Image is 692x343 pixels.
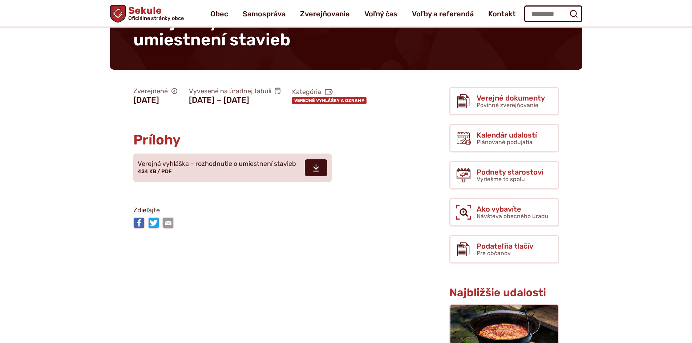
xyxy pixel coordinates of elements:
span: Povinné zverejňovanie [477,102,538,109]
a: Voľný čas [364,4,397,24]
img: Zdieľať e-mailom [162,217,174,229]
span: Podateľňa tlačív [477,242,533,250]
h3: Najbližšie udalosti [449,287,559,299]
figcaption: [DATE] [133,95,177,105]
a: Zverejňovanie [300,4,350,24]
span: Verejné dokumenty [477,94,545,102]
span: Zverejnené [133,87,177,95]
a: Logo Sekule, prejsť na domovskú stránku. [110,5,184,23]
span: Verejná vyhláška – rozhodnutie o umiestnení stavieb [133,12,403,50]
span: Vyriešme to spolu [477,176,525,183]
a: Samospráva [243,4,286,24]
span: Oficiálne stránky obce [128,16,184,21]
a: Voľby a referendá [412,4,474,24]
h2: Prílohy [133,132,391,148]
span: Verejná vyhláška – rozhodnutie o umiestnení stavieb [138,160,296,168]
a: Podnety starostovi Vyriešme to spolu [449,161,559,189]
span: Podnety starostovi [477,168,543,176]
a: Ako vybavíte Návšteva obecného úradu [449,198,559,226]
p: Zdieľajte [133,205,391,216]
img: Prejsť na domovskú stránku [110,5,126,23]
span: 424 KB / PDF [138,168,172,175]
a: Verejné vyhlášky a oznamy [292,97,367,104]
img: Zdieľať na Twitteri [148,217,159,229]
span: Kategória [292,88,369,96]
span: Ako vybavíte [477,205,549,213]
span: Kalendár udalostí [477,131,537,139]
a: Verejná vyhláška – rozhodnutie o umiestnení stavieb 424 KB / PDF [133,154,332,182]
span: Vyvesené na úradnej tabuli [189,87,281,95]
img: Zdieľať na Facebooku [133,217,145,229]
span: Návšteva obecného úradu [477,213,549,220]
figcaption: [DATE] − [DATE] [189,95,281,105]
a: Verejné dokumenty Povinné zverejňovanie [449,87,559,115]
a: Podateľňa tlačív Pre občanov [449,235,559,264]
span: Plánované podujatia [477,139,533,146]
span: Sekule [126,6,184,21]
span: Pre občanov [477,250,511,257]
a: Kalendár udalostí Plánované podujatia [449,124,559,152]
a: Kontakt [488,4,516,24]
a: Obec [210,4,228,24]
